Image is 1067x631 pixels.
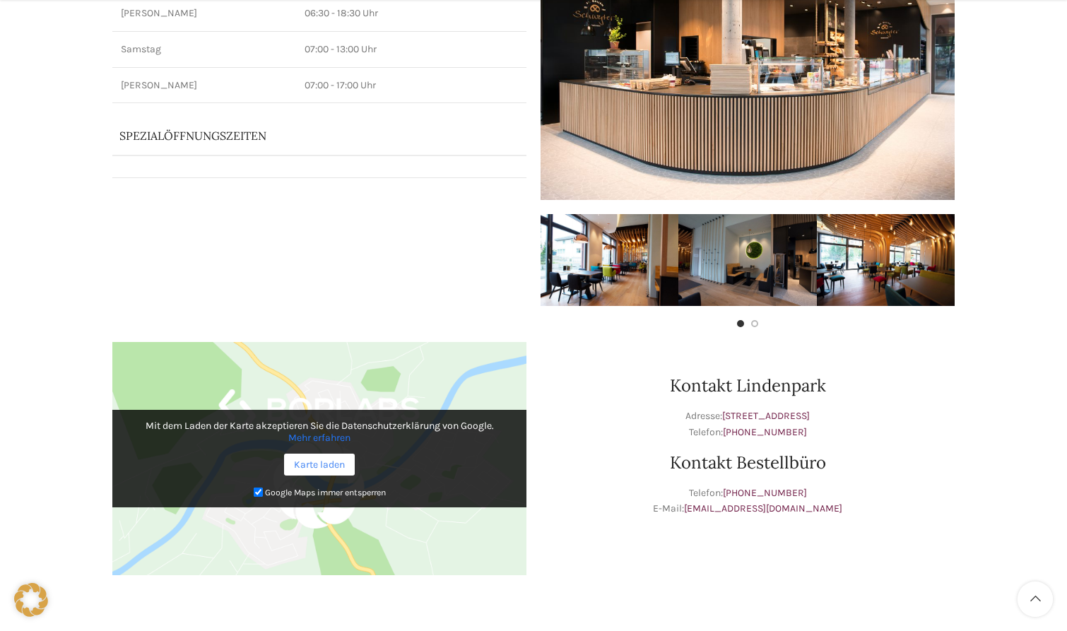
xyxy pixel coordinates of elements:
[541,485,955,517] p: Telefon: E-Mail:
[684,502,842,514] a: [EMAIL_ADDRESS][DOMAIN_NAME]
[541,454,955,471] h2: Kontakt Bestellbüro
[122,420,517,444] p: Mit dem Laden der Karte akzeptieren Sie die Datenschutzerklärung von Google.
[119,128,480,143] p: Spezialöffnungszeiten
[121,6,288,20] p: [PERSON_NAME]
[112,342,526,575] img: Google Maps
[121,42,288,57] p: Samstag
[284,454,355,476] a: Karte laden
[1018,582,1053,617] a: Scroll to top button
[723,426,807,438] a: [PHONE_NUMBER]
[541,214,678,306] div: 1 / 4
[541,214,678,306] img: 003-e1571984124433
[751,320,758,327] li: Go to slide 2
[305,78,518,93] p: 07:00 - 17:00 Uhr
[265,488,386,497] small: Google Maps immer entsperren
[737,320,744,327] li: Go to slide 1
[541,408,955,440] p: Adresse: Telefon:
[817,214,955,306] img: 006-e1571983941404
[678,214,816,306] img: 002-1-e1571984059720
[722,410,810,422] a: [STREET_ADDRESS]
[121,78,288,93] p: [PERSON_NAME]
[723,487,807,499] a: [PHONE_NUMBER]
[541,377,955,394] h2: Kontakt Lindenpark
[678,214,816,306] div: 2 / 4
[288,432,350,444] a: Mehr erfahren
[254,488,263,497] input: Google Maps immer entsperren
[817,214,955,306] div: 3 / 4
[305,6,518,20] p: 06:30 - 18:30 Uhr
[305,42,518,57] p: 07:00 - 13:00 Uhr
